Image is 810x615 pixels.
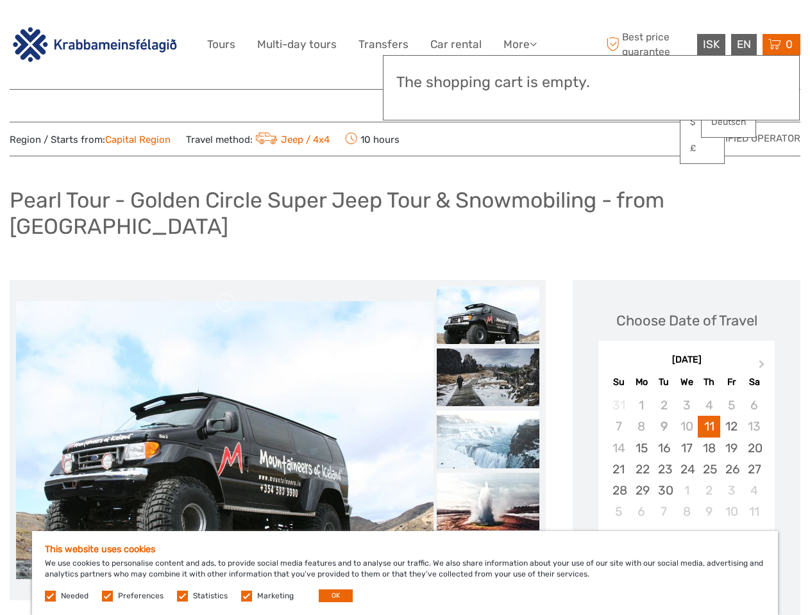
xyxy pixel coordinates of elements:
img: 3142-b3e26b51-08fe-4449-b938-50ec2168a4a0_logo_big.png [10,25,180,64]
div: We use cookies to personalise content and ads, to provide social media features and to analyse ou... [32,531,778,615]
a: Jeep / 4x4 [253,134,330,145]
a: Tours [207,35,235,54]
a: Deutsch [702,111,755,134]
button: OK [319,589,353,602]
div: Choose Saturday, October 4th, 2025 [743,480,765,501]
div: Not available Monday, September 8th, 2025 [630,416,653,437]
div: Not available Friday, September 5th, 2025 [720,395,743,416]
span: Travel method: [186,130,330,148]
span: Best price guarantee [603,30,694,58]
div: EN [731,34,757,55]
div: Choose Date of Travel [616,311,757,331]
a: $ [680,111,724,134]
a: £ [680,137,724,160]
div: Su [607,373,630,391]
div: Choose Monday, September 15th, 2025 [630,438,653,459]
div: Mo [630,373,653,391]
label: Statistics [193,591,228,602]
div: Choose Sunday, September 21st, 2025 [607,459,630,480]
span: Verified Operator [707,132,800,145]
button: Next Month [753,357,773,377]
img: d20006cff51242719c6f2951424a6da4_slider_thumbnail.jpeg [437,473,539,530]
div: Not available Monday, September 1st, 2025 [630,395,653,416]
div: Not available Saturday, September 13th, 2025 [743,416,765,437]
div: Choose Tuesday, September 30th, 2025 [653,480,675,501]
div: Choose Thursday, September 11th, 2025 [698,416,720,437]
span: 0 [784,38,795,51]
span: Region / Starts from: [10,133,171,147]
div: Choose Wednesday, September 24th, 2025 [675,459,698,480]
div: Choose Tuesday, September 16th, 2025 [653,438,675,459]
span: 10 hours [345,130,400,148]
div: Choose Thursday, September 25th, 2025 [698,459,720,480]
div: Choose Thursday, October 2nd, 2025 [698,480,720,501]
div: Choose Friday, September 26th, 2025 [720,459,743,480]
div: Choose Wednesday, October 8th, 2025 [675,501,698,522]
div: Choose Wednesday, October 1st, 2025 [675,480,698,501]
div: Not available Wednesday, September 10th, 2025 [675,416,698,437]
div: Not available Wednesday, September 3rd, 2025 [675,395,698,416]
a: Multi-day tours [257,35,337,54]
img: 5909776347d8488e9d87be5bfd9784d2_slider_thumbnail.jpeg [437,286,539,344]
div: Choose Thursday, October 9th, 2025 [698,501,720,522]
div: Not available Sunday, August 31st, 2025 [607,395,630,416]
div: Sa [743,373,765,391]
div: Choose Saturday, September 27th, 2025 [743,459,765,480]
div: Choose Monday, September 29th, 2025 [630,480,653,501]
div: Not available Thursday, September 4th, 2025 [698,395,720,416]
div: Not available Saturday, September 6th, 2025 [743,395,765,416]
div: Choose Tuesday, October 7th, 2025 [653,501,675,522]
span: ISK [703,38,720,51]
div: Choose Saturday, September 20th, 2025 [743,438,765,459]
img: f15003c3cc8f47e885b70257023623dd_slider_thumbnail.jpeg [437,411,539,468]
div: Choose Friday, September 12th, 2025 [720,416,743,437]
div: Choose Monday, September 22nd, 2025 [630,459,653,480]
label: Preferences [118,591,164,602]
div: Choose Sunday, September 28th, 2025 [607,480,630,501]
div: Th [698,373,720,391]
h5: This website uses cookies [45,544,765,555]
div: Choose Tuesday, September 23rd, 2025 [653,459,675,480]
div: month 2025-09 [602,395,770,522]
div: Choose Wednesday, September 17th, 2025 [675,438,698,459]
label: Marketing [257,591,294,602]
a: Transfers [359,35,409,54]
img: 5909776347d8488e9d87be5bfd9784d2_main_slider.jpeg [16,301,434,579]
div: We [675,373,698,391]
div: Not available Sunday, September 14th, 2025 [607,438,630,459]
a: More [503,35,537,54]
div: [DATE] [598,354,775,367]
div: Fr [720,373,743,391]
a: Capital Region [105,134,171,145]
div: Not available Tuesday, September 9th, 2025 [653,416,675,437]
div: Choose Sunday, October 5th, 2025 [607,501,630,522]
div: Not available Sunday, September 7th, 2025 [607,416,630,437]
div: Choose Friday, September 19th, 2025 [720,438,743,459]
a: Car rental [430,35,482,54]
label: Needed [61,591,89,602]
div: Choose Friday, October 3rd, 2025 [720,480,743,501]
div: Tu [653,373,675,391]
div: Choose Monday, October 6th, 2025 [630,501,653,522]
h1: Pearl Tour - Golden Circle Super Jeep Tour & Snowmobiling - from [GEOGRAPHIC_DATA] [10,187,800,239]
div: Choose Saturday, October 11th, 2025 [743,501,765,522]
div: Choose Friday, October 10th, 2025 [720,501,743,522]
div: Not available Tuesday, September 2nd, 2025 [653,395,675,416]
h3: The shopping cart is empty. [396,74,786,92]
div: Choose Thursday, September 18th, 2025 [698,438,720,459]
img: f4ee769743ea48a6ad0ab2d038370ecb_slider_thumbnail.jpeg [437,348,539,406]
